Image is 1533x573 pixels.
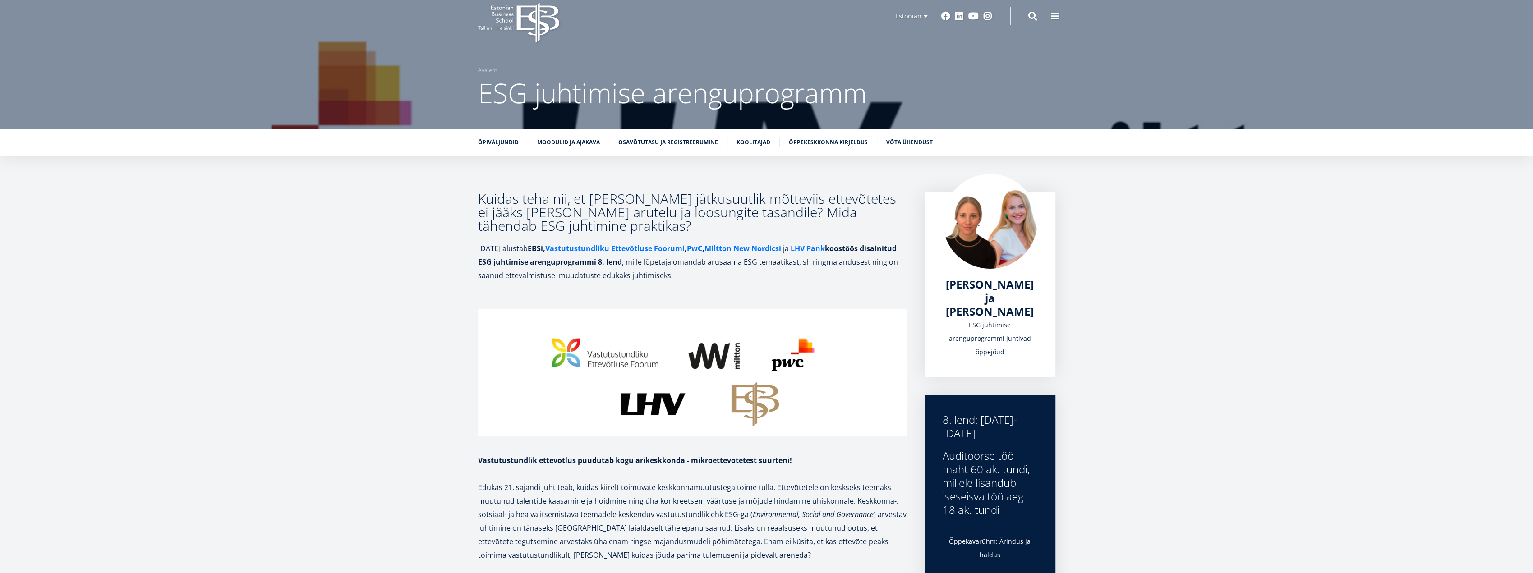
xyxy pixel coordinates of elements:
[704,242,781,255] a: Miltton New Nordicsi
[753,509,874,519] em: Environmental, Social and Governance
[968,12,979,21] a: Youtube
[545,242,685,255] a: Vastutustundliku Ettevõtluse Foorumi
[943,413,1037,440] div: 8. lend: [DATE]-[DATE]
[946,277,1034,319] span: [PERSON_NAME] ja [PERSON_NAME]
[528,243,783,253] strong: EBSi, , ,
[478,242,907,282] p: [DATE] alustab ja , mille lõpetaja omandab arusaama ESG temaatikast, sh ringmajandusest ning on s...
[478,455,792,465] strong: Vastutustundlik ettevõtlus puudutab kogu ärikeskkonda - mikroettevõtetest suurteni!
[983,12,992,21] a: Instagram
[478,481,907,562] p: Edukas 21. sajandi juht teab, kuidas kiirelt toimuvate keskkonnamuutustega toime tulla. Ettevõtet...
[478,74,867,111] span: ESG juhtimise arenguprogramm
[955,12,964,21] a: Linkedin
[618,138,718,147] a: Osavõtutasu ja registreerumine
[478,138,519,147] a: Õpiväljundid
[791,242,825,255] a: LHV Pank
[737,138,770,147] a: Koolitajad
[943,174,1037,269] img: Kristiina Esop ja Merili Vares foto
[478,66,497,75] a: Avaleht
[886,138,933,147] a: Võta ühendust
[478,192,907,233] h3: Kuidas teha nii, et [PERSON_NAME] jätkusuutlik mõtteviis ettevõtetes ei jääks [PERSON_NAME] arute...
[537,138,600,147] a: Moodulid ja ajakava
[789,138,868,147] a: Õppekeskkonna kirjeldus
[943,449,1037,517] div: Auditoorse töö maht 60 ak. tundi, millele lisandub iseseisva töö aeg 18 ak. tundi
[943,535,1037,562] p: Õppekavarühm: Ärindus ja haldus
[941,12,950,21] a: Facebook
[687,242,702,255] a: PwC
[943,318,1037,359] div: ESG juhtimise arenguprogrammi juhtivad õppejõud
[943,278,1037,318] a: [PERSON_NAME] ja [PERSON_NAME]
